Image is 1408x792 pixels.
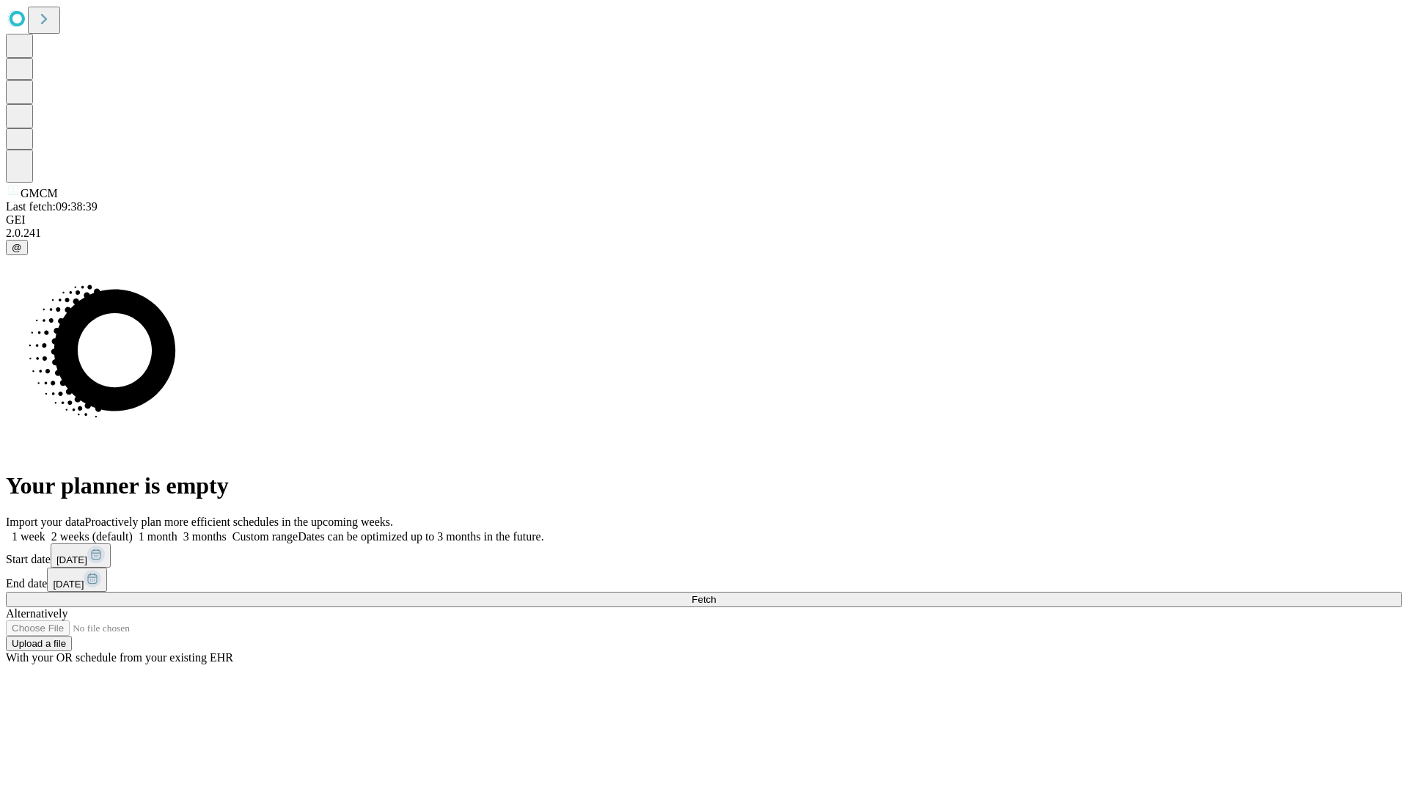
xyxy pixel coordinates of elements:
[6,227,1402,240] div: 2.0.241
[12,242,22,253] span: @
[6,213,1402,227] div: GEI
[183,530,227,543] span: 3 months
[6,568,1402,592] div: End date
[6,516,85,528] span: Import your data
[6,472,1402,499] h1: Your planner is empty
[298,530,543,543] span: Dates can be optimized up to 3 months in the future.
[692,594,716,605] span: Fetch
[47,568,107,592] button: [DATE]
[6,592,1402,607] button: Fetch
[6,240,28,255] button: @
[6,651,233,664] span: With your OR schedule from your existing EHR
[6,636,72,651] button: Upload a file
[51,530,133,543] span: 2 weeks (default)
[139,530,177,543] span: 1 month
[6,607,67,620] span: Alternatively
[53,579,84,590] span: [DATE]
[6,543,1402,568] div: Start date
[85,516,393,528] span: Proactively plan more efficient schedules in the upcoming weeks.
[21,187,58,199] span: GMCM
[51,543,111,568] button: [DATE]
[232,530,298,543] span: Custom range
[12,530,45,543] span: 1 week
[6,200,98,213] span: Last fetch: 09:38:39
[56,554,87,565] span: [DATE]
